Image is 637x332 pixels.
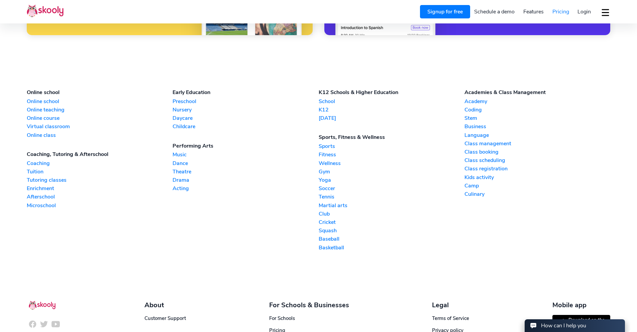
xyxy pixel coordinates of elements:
[173,89,318,96] div: Early Education
[173,98,318,105] a: Preschool
[319,106,464,113] a: K12
[319,134,464,141] div: Sports, Fitness & Wellness
[432,315,469,322] a: Terms of Service
[470,6,519,17] a: Schedule a demo
[27,160,173,167] a: Coaching
[27,202,173,209] a: Microschool
[552,8,569,15] span: Pricing
[319,168,464,175] a: Gym
[27,176,173,184] a: Tutoring classes
[29,301,56,310] img: Skooly
[173,123,318,130] a: Childcare
[464,157,610,164] a: Class scheduling
[27,185,173,192] a: Enrichment
[27,132,173,139] a: Online class
[319,185,464,192] a: Soccer
[319,89,464,96] div: K12 Schools & Higher Education
[601,5,610,20] button: dropdown menu
[464,148,610,156] a: Class booking
[319,176,464,184] a: Yoga
[319,151,464,158] a: Fitness
[173,114,318,122] a: Daycare
[319,193,464,200] a: Tennis
[573,6,595,17] a: Login
[40,320,48,328] img: icon-twitter
[27,193,173,200] a: Afterschool
[173,185,318,192] a: Acting
[319,114,464,122] a: [DATE]
[464,123,610,130] a: Business
[548,6,573,17] a: Pricing
[173,142,318,150] div: Performing Arts
[319,219,464,226] a: Cricket
[464,190,610,198] a: Culinary
[464,114,610,122] a: Stem
[27,114,173,122] a: Online course
[173,151,318,158] a: Music
[28,320,37,328] img: icon-facebook
[577,8,591,15] span: Login
[319,210,464,218] a: Club
[464,182,610,189] a: Camp
[269,315,295,322] a: For Schools
[464,174,610,181] a: Kids activity
[420,5,470,18] a: Signup for free
[319,227,464,234] a: Squash
[51,320,60,328] img: icon-youtube
[144,315,186,322] a: Customer Support
[27,4,64,17] img: Skooly
[319,202,464,209] a: Martial arts
[432,301,469,310] div: Legal
[464,165,610,172] a: Class registration
[319,98,464,105] a: School
[173,160,318,167] a: Dance
[27,151,173,158] div: Coaching, Tutoring & Afterschool
[173,176,318,184] a: Drama
[319,143,464,150] a: Sports
[269,301,349,310] div: For Schools & Businesses
[464,98,610,105] a: Academy
[319,244,464,251] a: Basketball
[144,301,186,310] div: About
[27,89,173,96] div: Online school
[27,123,173,130] a: Virtual classroom
[319,235,464,243] a: Baseball
[27,98,173,105] a: Online school
[464,132,610,139] a: Language
[27,168,173,175] a: Tuition
[464,106,610,113] a: Coding
[173,106,318,113] a: Nursery
[27,106,173,113] a: Online teaching
[464,89,610,96] div: Academies & Class Management
[173,168,318,175] a: Theatre
[464,140,610,147] a: Class management
[319,160,464,167] a: Wellness
[519,6,548,17] a: Features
